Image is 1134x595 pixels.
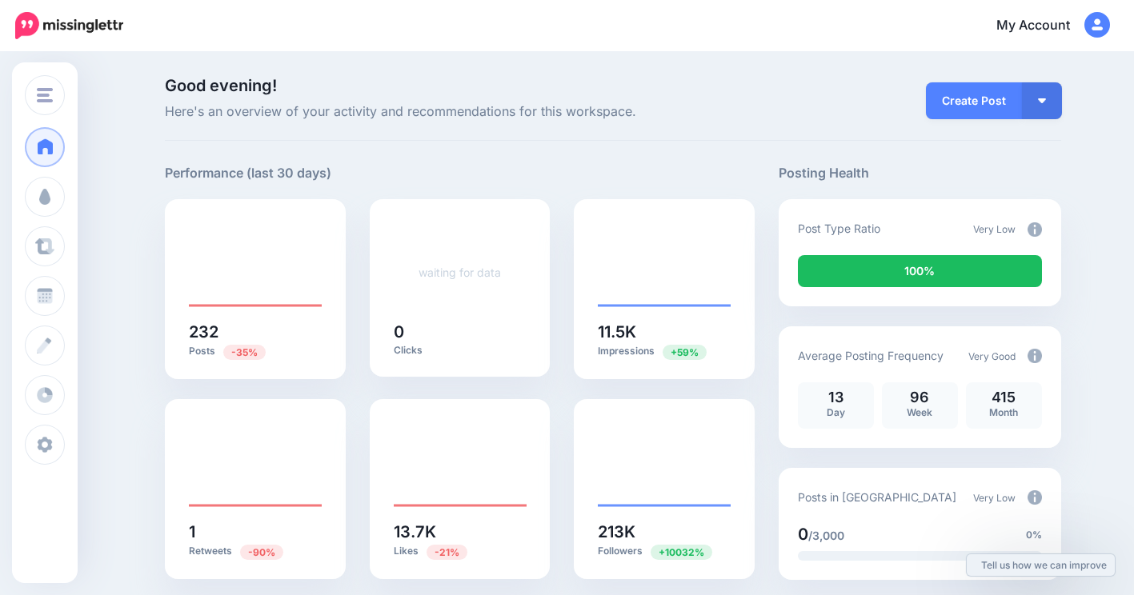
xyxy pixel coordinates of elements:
[598,344,731,359] p: Impressions
[419,266,501,279] a: waiting for data
[974,390,1034,405] p: 415
[223,345,266,360] span: Previous period: 358
[1026,527,1042,543] span: 0%
[808,529,844,542] span: /3,000
[189,544,322,559] p: Retweets
[827,406,845,418] span: Day
[165,163,331,183] h5: Performance (last 30 days)
[779,163,1061,183] h5: Posting Health
[1028,222,1042,237] img: info-circle-grey.png
[798,488,956,506] p: Posts in [GEOGRAPHIC_DATA]
[973,492,1016,504] span: Very Low
[189,524,322,540] h5: 1
[651,545,712,560] span: Previous period: 2.1K
[663,345,707,360] span: Previous period: 7.23K
[189,344,322,359] p: Posts
[394,344,527,357] p: Clicks
[598,524,731,540] h5: 213K
[165,102,755,122] span: Here's an overview of your activity and recommendations for this workspace.
[989,406,1018,418] span: Month
[907,406,932,418] span: Week
[427,545,467,560] span: Previous period: 17.4K
[598,324,731,340] h5: 11.5K
[165,76,277,95] span: Good evening!
[189,324,322,340] h5: 232
[798,219,880,238] p: Post Type Ratio
[798,525,808,544] span: 0
[980,6,1110,46] a: My Account
[15,12,123,39] img: Missinglettr
[240,545,283,560] span: Previous period: 10
[973,223,1016,235] span: Very Low
[394,544,527,559] p: Likes
[1028,349,1042,363] img: info-circle-grey.png
[1038,98,1046,103] img: arrow-down-white.png
[968,350,1016,362] span: Very Good
[798,346,944,365] p: Average Posting Frequency
[394,324,527,340] h5: 0
[37,88,53,102] img: menu.png
[598,544,731,559] p: Followers
[890,390,950,405] p: 96
[806,390,866,405] p: 13
[1028,490,1042,505] img: info-circle-grey.png
[967,554,1115,576] a: Tell us how we can improve
[926,82,1022,119] a: Create Post
[394,524,527,540] h5: 13.7K
[798,255,1042,287] div: 100% of your posts in the last 30 days were manually created (i.e. were not from Drip Campaigns o...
